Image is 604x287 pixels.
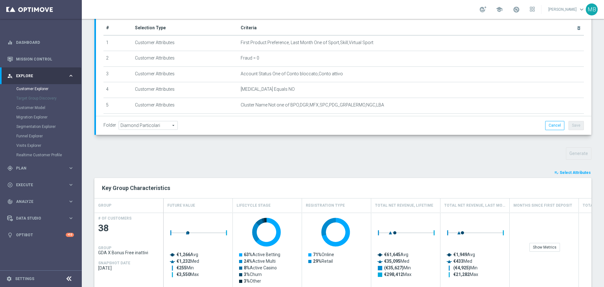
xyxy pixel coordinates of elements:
[16,166,68,170] span: Plan
[16,84,81,94] div: Customer Explorer
[7,57,74,62] div: Mission Control
[16,94,81,103] div: Target Group Discovery
[16,131,81,141] div: Funnel Explorer
[313,259,333,264] text: Retail
[244,272,262,277] text: Churn
[68,198,74,204] i: keyboard_arrow_right
[176,252,190,257] tspan: €1,266
[237,200,271,211] h4: Lifecycle Stage
[68,182,74,188] i: keyboard_arrow_right
[7,182,74,187] button: play_circle_outline Execute keyboard_arrow_right
[384,265,411,271] text: Min
[453,252,467,257] tspan: €1,949
[444,200,506,211] h4: Total Net Revenue, Last Month
[103,82,132,98] td: 4
[548,5,586,14] a: [PERSON_NAME]keyboard_arrow_down
[66,233,74,237] div: +10
[176,252,198,257] text: Avg
[98,250,160,255] span: GDA X Bonus Free inattivi
[313,252,334,257] text: Online
[453,265,470,271] tspan: (€4,925)
[7,165,13,171] i: gps_fixed
[7,40,74,45] button: equalizer Dashboard
[16,51,74,67] a: Mission Control
[453,265,478,271] text: Min
[244,272,250,277] tspan: 3%
[7,73,13,79] i: person_search
[313,259,322,264] tspan: 29%
[7,199,74,204] button: track_changes Analyze keyboard_arrow_right
[244,265,277,270] text: Active Casino
[176,259,199,264] text: Med
[132,51,238,67] td: Customer Attributes
[7,227,74,243] div: Optibot
[576,26,581,31] i: delete_forever
[241,87,295,92] span: [MEDICAL_DATA] Equals NO
[16,112,81,122] div: Migration Explorer
[68,73,74,79] i: keyboard_arrow_right
[241,25,257,30] span: Criteria
[453,259,463,264] tspan: €433
[241,40,373,45] span: First Product Preference, Last Month One of Sport,Skill,Virtual Sport
[176,265,187,270] tspan: €255
[453,272,470,277] tspan: €21,282
[529,243,560,252] div: Show Metrics
[244,259,252,264] tspan: 24%
[554,170,559,175] i: playlist_add_check
[98,200,111,211] h4: GROUP
[7,232,13,238] i: lightbulb
[16,86,65,91] a: Customer Explorer
[167,200,195,211] h4: Future Value
[16,122,81,131] div: Segmentation Explorer
[16,115,65,120] a: Migration Explorer
[103,123,116,128] label: Folder
[513,200,572,211] h4: Months Since First Deposit
[7,182,13,188] i: play_circle_outline
[7,40,13,45] i: equalizer
[244,259,276,264] text: Active Multi
[16,143,65,148] a: Visits Explorer
[566,147,591,160] button: Generate
[176,265,194,270] text: Min
[103,35,132,51] td: 1
[176,272,199,277] text: Max
[578,6,585,13] span: keyboard_arrow_down
[384,265,404,271] tspan: (€35,627)
[176,259,190,264] tspan: €1,232
[98,216,131,221] h4: # OF CUSTOMERS
[384,272,411,277] text: Max
[98,222,160,234] span: 38
[545,121,564,130] button: Cancel
[384,259,400,264] tspan: €35,095
[16,227,66,243] a: Optibot
[7,73,74,78] div: person_search Explore keyboard_arrow_right
[453,259,472,264] text: Med
[16,34,74,51] a: Dashboard
[7,165,68,171] div: Plan
[241,55,259,61] span: Fraud = 0
[7,166,74,171] button: gps_fixed Plan keyboard_arrow_right
[16,103,81,112] div: Customer Model
[241,102,384,108] span: Cluster Name Not one of BPO,DGR,MFX,SPC,PDG_GRPALERMO,NGC,LBA
[7,34,74,51] div: Dashboard
[103,21,132,35] th: #
[16,216,68,220] span: Data Studio
[68,215,74,221] i: keyboard_arrow_right
[102,184,584,192] h2: Key Group Characteristics
[16,134,65,139] a: Funnel Explorer
[7,199,13,204] i: track_changes
[7,182,68,188] div: Execute
[496,6,503,13] span: school
[103,98,132,113] td: 5
[132,82,238,98] td: Customer Attributes
[132,35,238,51] td: Customer Attributes
[68,165,74,171] i: keyboard_arrow_right
[7,73,68,79] div: Explore
[7,216,74,221] div: Data Studio keyboard_arrow_right
[16,105,65,110] a: Customer Model
[7,232,74,238] button: lightbulb Optibot +10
